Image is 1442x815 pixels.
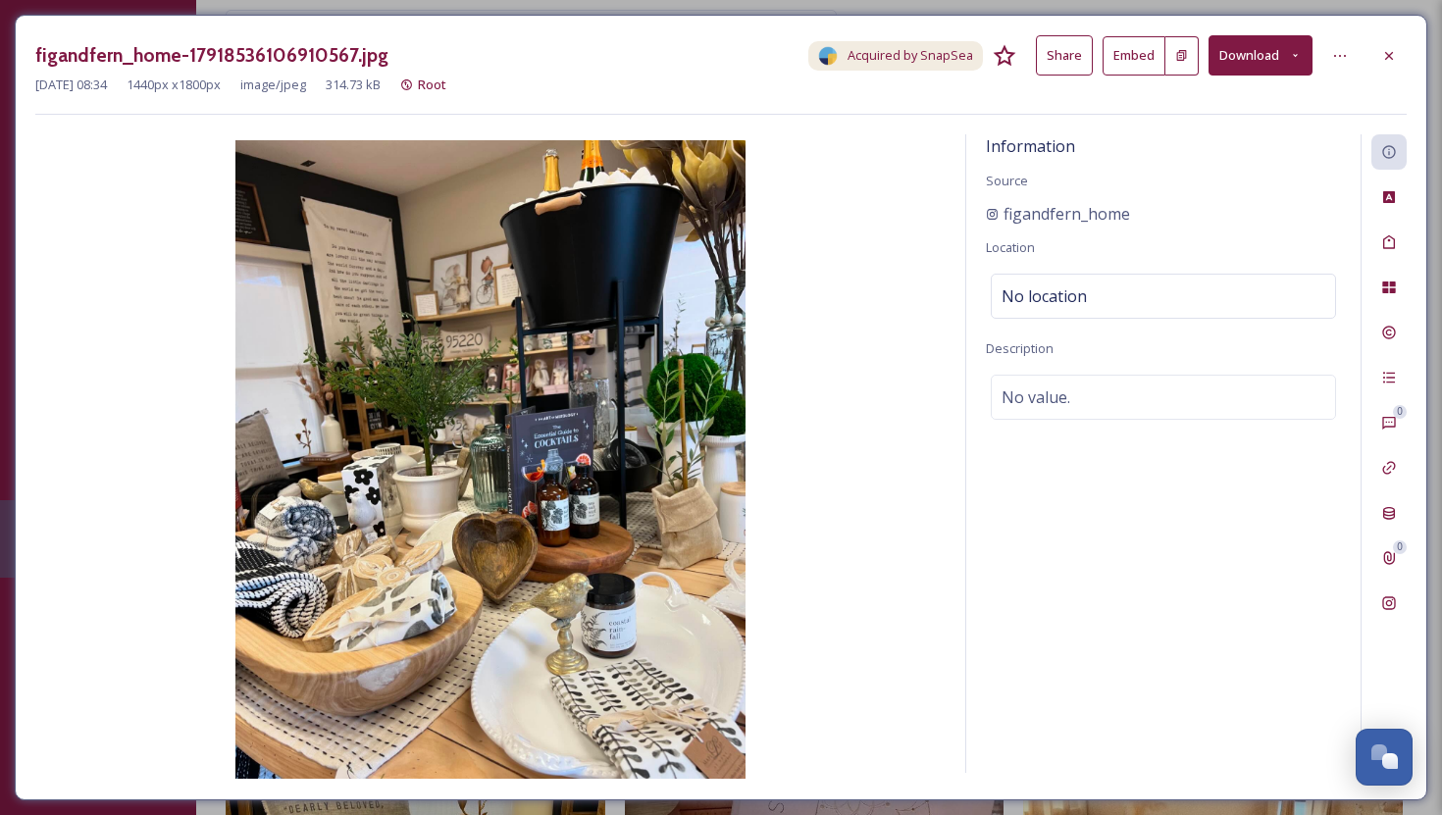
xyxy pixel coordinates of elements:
span: No location [1002,284,1087,308]
span: Information [986,135,1075,157]
span: Acquired by SnapSea [848,46,973,65]
img: figandfern_home-17918536106910567.jpg [35,140,946,779]
span: Root [418,76,446,93]
span: Source [986,172,1028,189]
span: 1440 px x 1800 px [127,76,221,94]
span: [DATE] 08:34 [35,76,107,94]
button: Share [1036,35,1093,76]
a: figandfern_home [986,202,1130,226]
div: 0 [1393,540,1407,554]
h3: figandfern_home-17918536106910567.jpg [35,41,388,70]
span: image/jpeg [240,76,306,94]
span: Description [986,339,1054,357]
button: Open Chat [1356,729,1413,786]
button: Download [1209,35,1313,76]
button: Embed [1103,36,1165,76]
img: snapsea-logo.png [818,46,838,66]
span: 314.73 kB [326,76,381,94]
div: 0 [1393,405,1407,419]
span: figandfern_home [1004,202,1130,226]
span: Location [986,238,1035,256]
span: No value. [1002,385,1070,409]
